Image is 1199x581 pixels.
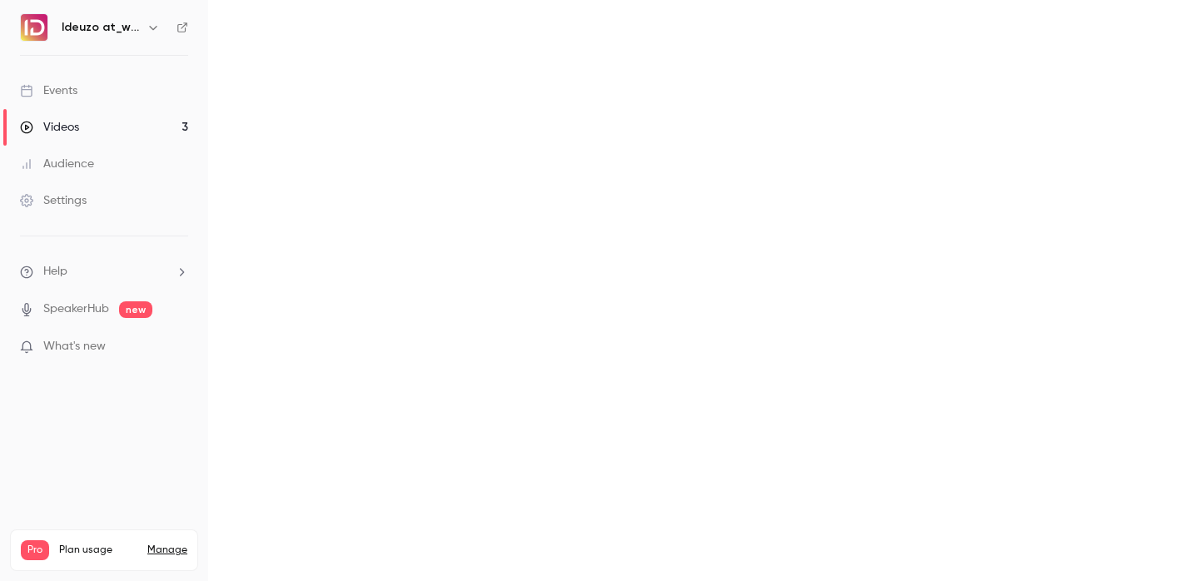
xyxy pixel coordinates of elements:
[62,19,140,36] h6: Ideuzo at_work
[20,156,94,172] div: Audience
[43,263,67,281] span: Help
[20,192,87,209] div: Settings
[20,82,77,99] div: Events
[43,300,109,318] a: SpeakerHub
[43,338,106,355] span: What's new
[59,544,137,557] span: Plan usage
[147,544,187,557] a: Manage
[119,301,152,318] span: new
[168,340,188,355] iframe: Noticeable Trigger
[21,540,49,560] span: Pro
[20,119,79,136] div: Videos
[20,263,188,281] li: help-dropdown-opener
[21,14,47,41] img: Ideuzo at_work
